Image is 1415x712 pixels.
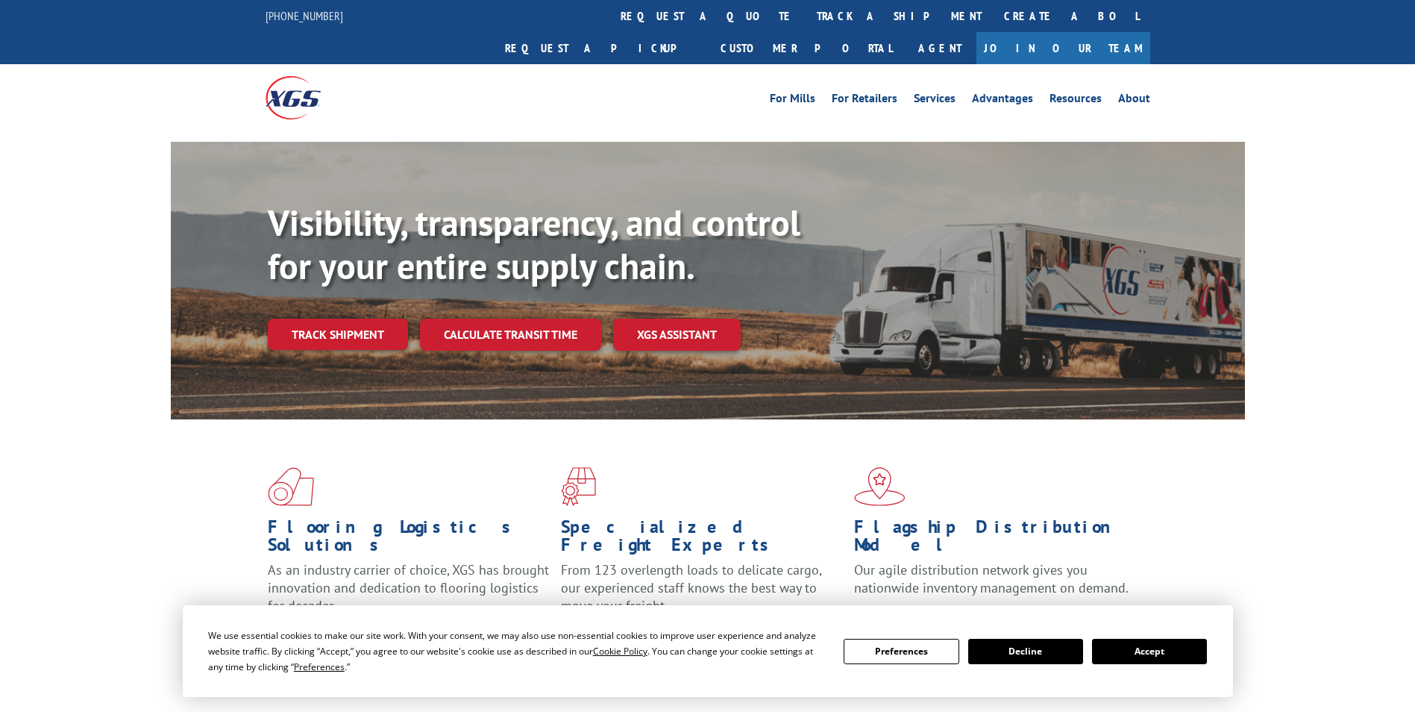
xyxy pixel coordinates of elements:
span: Our agile distribution network gives you nationwide inventory management on demand. [854,561,1129,596]
h1: Specialized Freight Experts [561,518,843,561]
a: Join Our Team [976,32,1150,64]
div: Cookie Consent Prompt [183,605,1233,697]
img: xgs-icon-flagship-distribution-model-red [854,467,906,506]
a: Advantages [972,93,1033,109]
h1: Flooring Logistics Solutions [268,518,550,561]
a: Agent [903,32,976,64]
h1: Flagship Distribution Model [854,518,1136,561]
span: Preferences [294,661,345,673]
a: Resources [1050,93,1102,109]
a: Request a pickup [494,32,709,64]
a: About [1118,93,1150,109]
a: Calculate transit time [420,319,601,351]
a: Track shipment [268,319,408,350]
a: Services [914,93,956,109]
b: Visibility, transparency, and control for your entire supply chain. [268,199,800,289]
span: As an industry carrier of choice, XGS has brought innovation and dedication to flooring logistics... [268,561,549,614]
a: XGS ASSISTANT [613,319,741,351]
button: Preferences [844,639,959,664]
p: From 123 overlength loads to delicate cargo, our experienced staff knows the best way to move you... [561,561,843,628]
a: [PHONE_NUMBER] [266,8,343,23]
span: Cookie Policy [593,645,647,658]
img: xgs-icon-focused-on-flooring-red [561,467,596,506]
a: For Retailers [832,93,897,109]
a: For Mills [770,93,815,109]
img: xgs-icon-total-supply-chain-intelligence-red [268,467,314,506]
a: Customer Portal [709,32,903,64]
div: We use essential cookies to make our site work. With your consent, we may also use non-essential ... [208,628,826,675]
button: Decline [968,639,1083,664]
button: Accept [1092,639,1207,664]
